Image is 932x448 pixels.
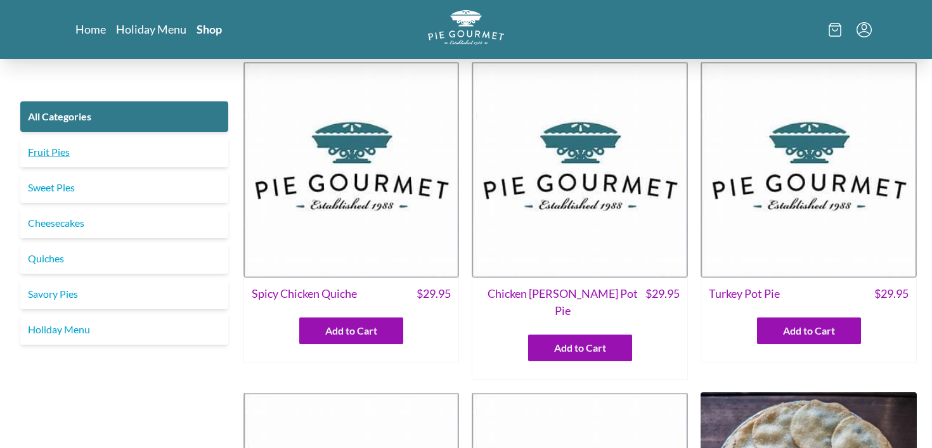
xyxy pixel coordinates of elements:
[645,285,680,319] span: $ 29.95
[554,340,606,355] span: Add to Cart
[325,323,377,338] span: Add to Cart
[20,172,228,203] a: Sweet Pies
[480,285,645,319] span: Chicken [PERSON_NAME] Pot Pie
[243,61,460,278] img: Spicy Chicken Quiche
[20,137,228,167] a: Fruit Pies
[20,279,228,309] a: Savory Pies
[757,317,861,344] button: Add to Cart
[20,243,228,274] a: Quiches
[75,22,106,37] a: Home
[783,323,835,338] span: Add to Cart
[20,101,228,132] a: All Categories
[20,314,228,345] a: Holiday Menu
[252,285,357,302] span: Spicy Chicken Quiche
[472,61,688,278] img: Chicken Curry Pot Pie
[857,22,872,37] button: Menu
[528,335,632,361] button: Add to Cart
[709,285,780,302] span: Turkey Pot Pie
[197,22,222,37] a: Shop
[874,285,909,302] span: $ 29.95
[20,208,228,238] a: Cheesecakes
[701,61,917,278] img: Turkey Pot Pie
[116,22,186,37] a: Holiday Menu
[428,10,504,45] img: logo
[428,10,504,49] a: Logo
[417,285,451,302] span: $ 29.95
[299,317,403,344] button: Add to Cart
